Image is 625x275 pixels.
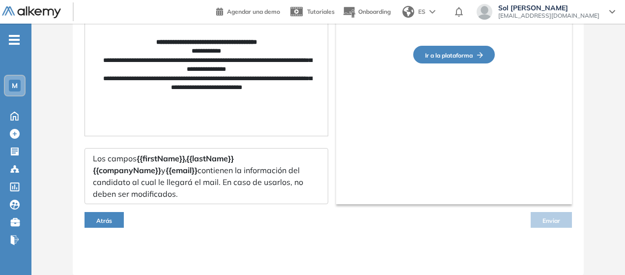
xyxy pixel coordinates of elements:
img: Flecha [473,52,483,58]
span: {{companyName}} [93,165,161,175]
button: Ir a la plataformaFlecha [413,46,495,64]
button: Onboarding [342,1,391,23]
img: Logo [2,6,61,19]
span: M [12,82,18,90]
a: Agendar una demo [216,5,280,17]
span: Tutoriales [307,8,335,15]
span: {{email}} [166,165,198,175]
span: Ir a la plataforma [425,52,483,59]
button: Enviar [531,212,572,228]
div: Los campos y contienen la información del candidato al cual le llegará el mail. En caso de usarlo... [85,148,328,204]
span: Atrás [96,217,112,224]
span: Onboarding [358,8,391,15]
span: {{firstName}}, [137,153,186,163]
i: - [9,39,20,41]
img: world [402,6,414,18]
img: arrow [429,10,435,14]
span: [EMAIL_ADDRESS][DOMAIN_NAME] [498,12,599,20]
span: Enviar [542,217,560,224]
button: Atrás [85,212,124,228]
span: Sol [PERSON_NAME] [498,4,599,12]
span: ES [418,7,426,16]
span: {{lastName}} [186,153,234,163]
span: Agendar una demo [227,8,280,15]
